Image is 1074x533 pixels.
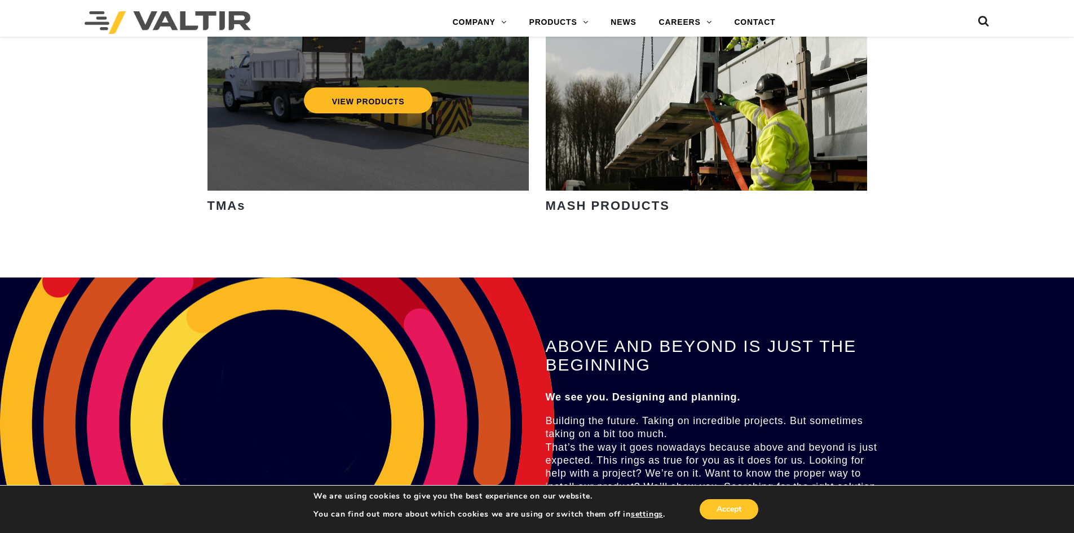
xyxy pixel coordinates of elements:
[303,87,432,113] a: VIEW PRODUCTS
[648,11,723,34] a: CAREERS
[700,499,758,519] button: Accept
[546,415,877,519] span: Building the future. Taking on incredible projects. But sometimes taking on a bit too much. That’...
[207,199,246,213] strong: TMAs
[518,11,600,34] a: PRODUCTS
[546,337,887,374] h2: ABOVE AND BEYOND IS JUST THE BEGINNING
[313,491,665,501] p: We are using cookies to give you the best experience on our website.
[85,11,251,34] img: Valtir
[631,509,663,519] button: settings
[723,11,786,34] a: CONTACT
[546,391,741,403] strong: We see you. Designing and planning.
[599,11,647,34] a: NEWS
[546,199,670,213] strong: MASH PRODUCTS
[441,11,518,34] a: COMPANY
[313,509,665,519] p: You can find out more about which cookies we are using or switch them off in .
